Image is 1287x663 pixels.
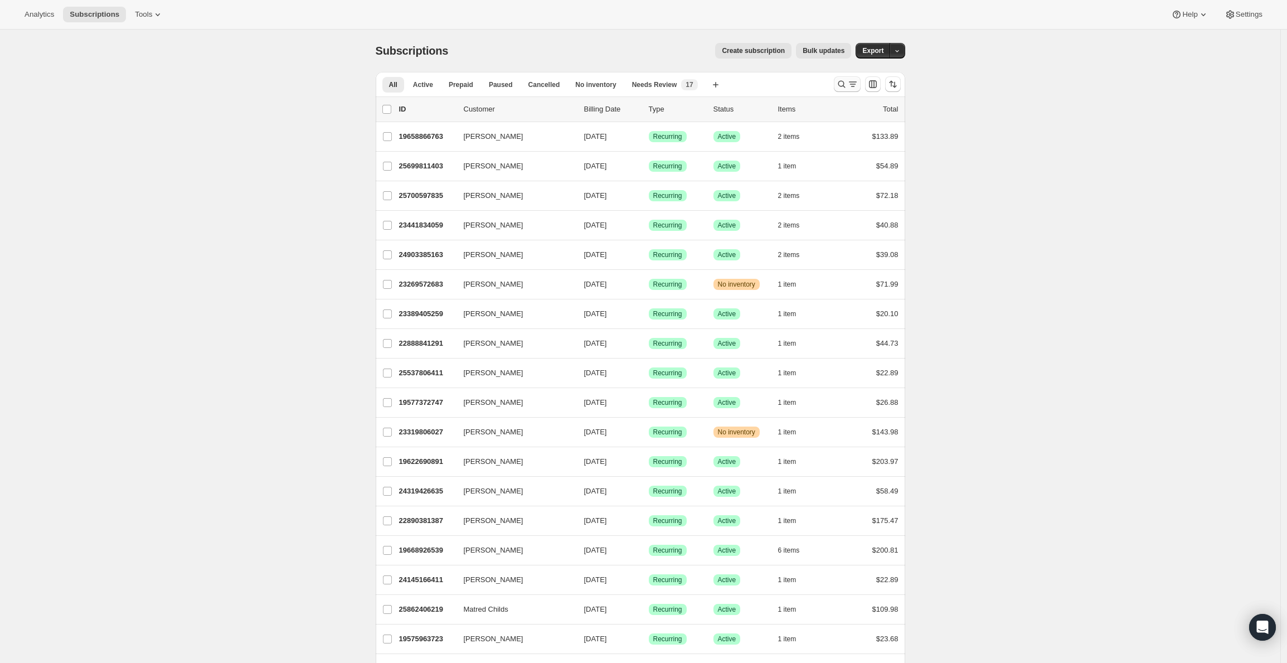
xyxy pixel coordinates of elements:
p: 19658866763 [399,131,455,142]
div: 24903385163[PERSON_NAME][DATE]SuccessRecurringSuccessActive2 items$39.08 [399,247,899,263]
button: 1 item [778,631,809,647]
span: [DATE] [584,250,607,259]
span: [DATE] [584,605,607,613]
span: [DATE] [584,221,607,229]
p: 23441834059 [399,220,455,231]
span: Recurring [653,280,682,289]
button: [PERSON_NAME] [457,571,569,589]
button: 1 item [778,483,809,499]
span: [PERSON_NAME] [464,486,523,497]
span: [DATE] [584,309,607,318]
p: 25699811403 [399,161,455,172]
button: 1 item [778,365,809,381]
span: Recurring [653,605,682,614]
div: 23319806027[PERSON_NAME][DATE]SuccessRecurringWarningNo inventory1 item$143.98 [399,424,899,440]
span: Active [718,221,736,230]
button: [PERSON_NAME] [457,305,569,323]
span: Active [718,398,736,407]
span: 1 item [778,575,797,584]
p: Status [713,104,769,115]
span: Active [413,80,433,89]
p: Customer [464,104,575,115]
button: 2 items [778,188,812,204]
span: 2 items [778,132,800,141]
span: [DATE] [584,191,607,200]
button: [PERSON_NAME] [457,246,569,264]
span: 1 item [778,635,797,643]
span: [PERSON_NAME] [464,633,523,645]
span: [PERSON_NAME] [464,220,523,231]
span: 1 item [778,487,797,496]
span: Recurring [653,132,682,141]
span: $22.89 [876,575,899,584]
p: 22888841291 [399,338,455,349]
span: 17 [686,80,693,89]
span: $200.81 [872,546,899,554]
p: 25700597835 [399,190,455,201]
span: Active [718,250,736,259]
span: Help [1182,10,1197,19]
p: Billing Date [584,104,640,115]
button: Analytics [18,7,61,22]
button: [PERSON_NAME] [457,187,569,205]
span: 2 items [778,221,800,230]
span: Recurring [653,398,682,407]
span: [PERSON_NAME] [464,190,523,201]
span: 1 item [778,280,797,289]
span: [DATE] [584,516,607,525]
p: 23389405259 [399,308,455,320]
button: [PERSON_NAME] [457,512,569,530]
button: 6 items [778,543,812,558]
span: Recurring [653,635,682,643]
span: Subscriptions [70,10,119,19]
span: $71.99 [876,280,899,288]
div: 19668926539[PERSON_NAME][DATE]SuccessRecurringSuccessActive6 items$200.81 [399,543,899,558]
p: 19577372747 [399,397,455,408]
button: [PERSON_NAME] [457,216,569,234]
button: Customize table column order and visibility [865,76,881,92]
span: $58.49 [876,487,899,495]
span: Active [718,162,736,171]
button: [PERSON_NAME] [457,423,569,441]
span: Active [718,575,736,584]
button: [PERSON_NAME] [457,335,569,352]
span: Recurring [653,516,682,525]
button: 1 item [778,513,809,529]
button: [PERSON_NAME] [457,453,569,471]
span: 1 item [778,162,797,171]
span: Active [718,457,736,466]
span: All [389,80,397,89]
button: Help [1164,7,1215,22]
div: 19658866763[PERSON_NAME][DATE]SuccessRecurringSuccessActive2 items$133.89 [399,129,899,144]
span: [PERSON_NAME] [464,515,523,526]
span: [DATE] [584,280,607,288]
span: [DATE] [584,339,607,347]
span: $143.98 [872,428,899,436]
span: 2 items [778,250,800,259]
button: [PERSON_NAME] [457,630,569,648]
span: [PERSON_NAME] [464,545,523,556]
div: Items [778,104,834,115]
span: $39.08 [876,250,899,259]
p: 23269572683 [399,279,455,290]
p: Total [883,104,898,115]
span: 1 item [778,605,797,614]
span: Recurring [653,221,682,230]
span: Recurring [653,309,682,318]
span: Export [862,46,883,55]
button: Search and filter results [834,76,861,92]
span: [DATE] [584,487,607,495]
span: No inventory [575,80,616,89]
span: Active [718,487,736,496]
button: [PERSON_NAME] [457,157,569,175]
span: $54.89 [876,162,899,170]
span: $44.73 [876,339,899,347]
span: 1 item [778,457,797,466]
span: Paused [489,80,513,89]
span: Recurring [653,191,682,200]
button: Create subscription [715,43,791,59]
span: Active [718,635,736,643]
p: 19668926539 [399,545,455,556]
span: [PERSON_NAME] [464,397,523,408]
span: [DATE] [584,369,607,377]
